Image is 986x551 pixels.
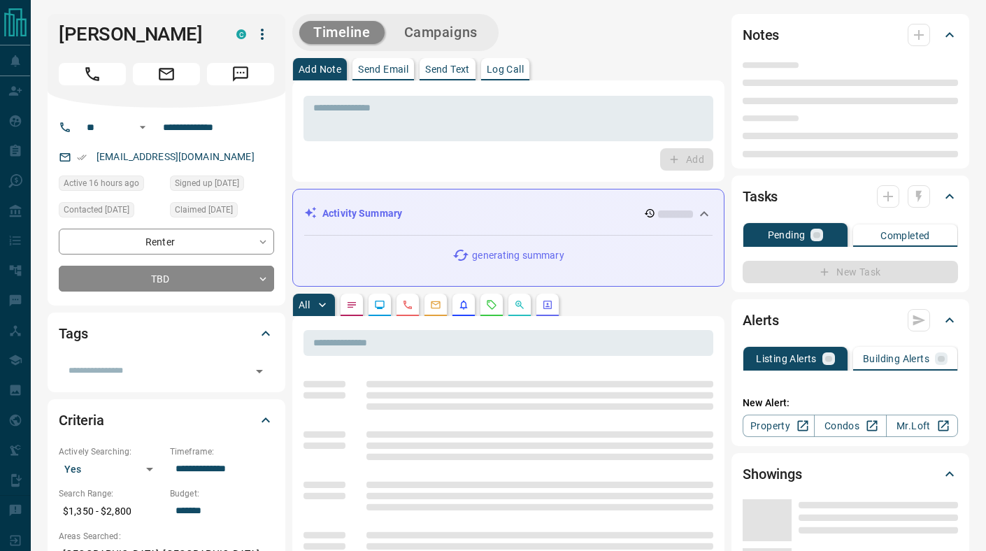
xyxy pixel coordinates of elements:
[59,23,215,45] h1: [PERSON_NAME]
[133,63,200,85] span: Email
[743,309,779,331] h2: Alerts
[64,203,129,217] span: Contacted [DATE]
[170,202,274,222] div: Mon Jun 02 2025
[743,185,778,208] h2: Tasks
[59,409,104,431] h2: Criteria
[64,176,139,190] span: Active 16 hours ago
[863,354,929,364] p: Building Alerts
[59,487,163,500] p: Search Range:
[743,180,958,213] div: Tasks
[743,303,958,337] div: Alerts
[322,206,402,221] p: Activity Summary
[299,21,385,44] button: Timeline
[77,152,87,162] svg: Email Verified
[59,500,163,523] p: $1,350 - $2,800
[390,21,492,44] button: Campaigns
[59,176,163,195] div: Thu Sep 11 2025
[814,415,886,437] a: Condos
[880,231,930,241] p: Completed
[236,29,246,39] div: condos.ca
[743,463,802,485] h2: Showings
[170,445,274,458] p: Timeframe:
[425,64,470,74] p: Send Text
[134,119,151,136] button: Open
[304,201,713,227] div: Activity Summary
[59,317,274,350] div: Tags
[768,230,806,240] p: Pending
[59,458,163,480] div: Yes
[514,299,525,310] svg: Opportunities
[743,457,958,491] div: Showings
[542,299,553,310] svg: Agent Actions
[299,64,341,74] p: Add Note
[486,299,497,310] svg: Requests
[207,63,274,85] span: Message
[430,299,441,310] svg: Emails
[59,530,274,543] p: Areas Searched:
[374,299,385,310] svg: Lead Browsing Activity
[170,176,274,195] div: Mon Jun 02 2025
[458,299,469,310] svg: Listing Alerts
[743,415,815,437] a: Property
[756,354,817,364] p: Listing Alerts
[59,445,163,458] p: Actively Searching:
[175,203,233,217] span: Claimed [DATE]
[59,266,274,292] div: TBD
[59,403,274,437] div: Criteria
[743,18,958,52] div: Notes
[97,151,255,162] a: [EMAIL_ADDRESS][DOMAIN_NAME]
[170,487,274,500] p: Budget:
[472,248,564,263] p: generating summary
[175,176,239,190] span: Signed up [DATE]
[59,229,274,255] div: Renter
[743,396,958,410] p: New Alert:
[346,299,357,310] svg: Notes
[59,322,87,345] h2: Tags
[886,415,958,437] a: Mr.Loft
[59,63,126,85] span: Call
[402,299,413,310] svg: Calls
[299,300,310,310] p: All
[59,202,163,222] div: Wed Jun 11 2025
[487,64,524,74] p: Log Call
[743,24,779,46] h2: Notes
[250,362,269,381] button: Open
[358,64,408,74] p: Send Email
